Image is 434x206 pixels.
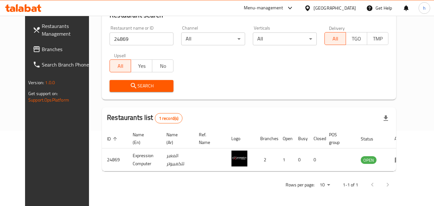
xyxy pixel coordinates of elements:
span: Search [115,82,168,90]
span: Name (Ar) [166,131,186,146]
div: Total records count [155,113,183,123]
td: المعبر للكمبيوتر [161,148,194,171]
span: All [112,61,128,71]
span: Branches [42,45,93,53]
h2: Restaurants list [107,113,182,123]
button: Search [110,80,173,92]
th: Closed [308,129,324,148]
span: Get support on: [28,89,58,98]
span: TGO [349,34,365,43]
span: h [423,4,426,12]
th: Branches [255,129,278,148]
span: All [327,34,343,43]
div: Export file [378,111,394,126]
h2: Restaurant search [110,10,388,20]
span: Name (En) [133,131,154,146]
div: All [253,32,317,45]
div: Menu-management [244,4,283,12]
span: OPEN [361,157,376,164]
span: Status [361,135,382,143]
a: Support.OpsPlatform [28,96,69,104]
span: No [155,61,171,71]
div: All [181,32,245,45]
button: Yes [131,59,152,72]
span: Search Branch Phone [42,61,93,68]
button: All [110,59,131,72]
a: Restaurants Management [28,18,98,41]
a: Branches [28,41,98,57]
button: TGO [346,32,367,45]
div: [GEOGRAPHIC_DATA] [314,4,356,12]
td: 0 [293,148,308,171]
div: Rows per page: [317,180,332,190]
img: Expression Computer [231,150,247,166]
div: Menu [394,156,406,164]
input: Search for restaurant name or ID.. [110,32,173,45]
button: TMP [367,32,388,45]
button: All [324,32,346,45]
span: ID [107,135,119,143]
span: Yes [134,61,150,71]
span: 1 record(s) [155,115,182,121]
a: Search Branch Phone [28,57,98,72]
th: Logo [226,129,255,148]
td: 2 [255,148,278,171]
th: Action [389,129,412,148]
td: 0 [308,148,324,171]
p: Rows per page: [286,181,314,189]
label: Delivery [329,26,345,30]
td: 24869 [102,148,128,171]
label: Upsell [114,53,126,58]
span: TMP [370,34,386,43]
span: Ref. Name [199,131,218,146]
span: POS group [329,131,348,146]
table: enhanced table [102,129,412,171]
button: No [152,59,173,72]
td: 1 [278,148,293,171]
span: Restaurants Management [42,22,93,38]
span: Version: [28,78,44,87]
th: Open [278,129,293,148]
p: 1-1 of 1 [343,181,358,189]
th: Busy [293,129,308,148]
td: Expression Computer [128,148,161,171]
span: 1.0.0 [45,78,55,87]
